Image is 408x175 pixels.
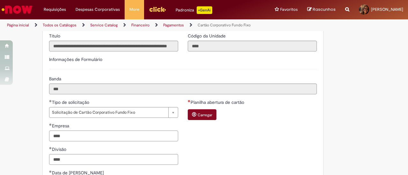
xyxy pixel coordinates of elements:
[44,6,66,13] span: Requisições
[52,146,68,152] span: Divisão
[7,23,29,28] a: Página inicial
[191,99,245,105] span: Planilha abertura de cartão
[176,6,212,14] div: Padroniza
[49,41,178,51] input: Título
[131,23,149,28] a: Financeiro
[49,57,102,62] label: Informações de Formulário
[52,99,91,105] span: Tipo de solicitação
[188,33,227,39] label: Somente leitura - Código da Unidade
[5,19,267,31] ul: Trilhas de página
[90,23,118,28] a: Service Catalog
[149,4,166,14] img: click_logo_yellow_360x200.png
[188,41,317,51] input: Código da Unidade
[188,109,216,120] button: Carregar anexo de Planilha abertura de cartão Required
[49,100,52,102] span: Obrigatório Preenchido
[197,6,212,14] p: +GenAi
[49,84,317,94] input: Banda
[188,100,191,102] span: Necessários
[280,6,298,13] span: Favoritos
[371,7,403,12] span: [PERSON_NAME]
[198,112,212,118] small: Carregar
[49,76,62,82] label: Somente leitura - Banda
[198,23,251,28] a: Cartão Corporativo Fundo Fixo
[49,123,52,126] span: Obrigatório Preenchido
[49,131,178,141] input: Empresa
[49,147,52,149] span: Obrigatório Preenchido
[76,6,120,13] span: Despesas Corporativas
[52,107,165,118] span: Solicitação de Cartão Corporativo Fundo Fixo
[49,33,62,39] label: Somente leitura - Título
[52,123,70,129] span: Empresa
[1,3,33,16] img: ServiceNow
[49,170,52,173] span: Obrigatório Preenchido
[49,154,178,165] input: Divisão
[313,6,336,12] span: Rascunhos
[307,7,336,13] a: Rascunhos
[43,23,76,28] a: Todos os Catálogos
[129,6,139,13] span: More
[163,23,184,28] a: Pagamentos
